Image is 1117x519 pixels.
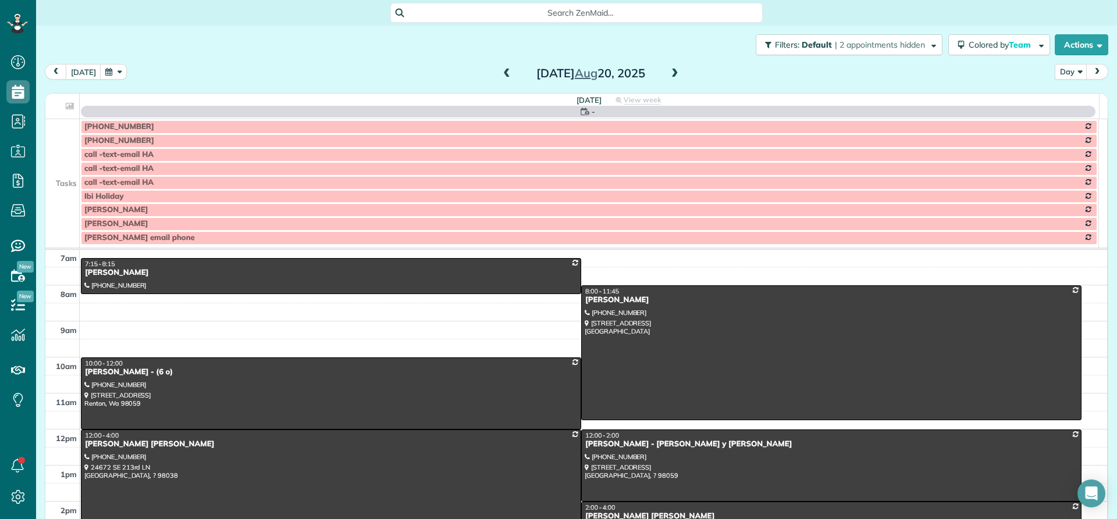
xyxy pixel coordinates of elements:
[84,178,154,187] span: call -text-email HA
[84,192,124,201] span: Ibi Holiday
[56,361,77,371] span: 10am
[84,150,154,159] span: call -text-email HA
[84,439,578,449] div: [PERSON_NAME] [PERSON_NAME]
[1086,64,1108,80] button: next
[585,431,619,439] span: 12:00 - 2:00
[84,122,154,131] span: [PHONE_NUMBER]
[85,431,119,439] span: 12:00 - 4:00
[518,67,663,80] h2: [DATE] 20, 2025
[84,205,148,214] span: [PERSON_NAME]
[802,40,833,50] span: Default
[17,261,34,273] span: New
[61,289,77,299] span: 8am
[61,253,77,263] span: 7am
[84,219,148,228] span: [PERSON_NAME]
[575,66,597,80] span: Aug
[585,439,1078,449] div: [PERSON_NAME] - [PERSON_NAME] y [PERSON_NAME]
[61,325,77,335] span: 9am
[1077,479,1105,507] div: Open Intercom Messenger
[969,40,1035,50] span: Colored by
[577,95,602,105] span: [DATE]
[585,295,1078,305] div: [PERSON_NAME]
[61,470,77,479] span: 1pm
[84,136,154,145] span: [PHONE_NUMBER]
[775,40,799,50] span: Filters:
[61,506,77,515] span: 2pm
[756,34,942,55] button: Filters: Default | 2 appointments hidden
[84,367,578,377] div: [PERSON_NAME] - (6 o)
[948,34,1050,55] button: Colored byTeam
[585,287,619,295] span: 8:00 - 11:45
[56,398,77,407] span: 11am
[624,95,661,105] span: View week
[585,503,616,511] span: 2:00 - 4:00
[45,64,67,80] button: prev
[85,260,115,268] span: 7:15 - 8:15
[66,64,101,80] button: [DATE]
[835,40,925,50] span: | 2 appointments hidden
[84,268,578,278] div: [PERSON_NAME]
[85,359,123,367] span: 10:00 - 12:00
[750,34,942,55] a: Filters: Default | 2 appointments hidden
[56,434,77,443] span: 12pm
[592,106,595,117] span: -
[84,164,154,173] span: call -text-email HA
[84,233,195,242] span: [PERSON_NAME] email phone
[17,291,34,302] span: New
[1055,34,1108,55] button: Actions
[1009,40,1033,50] span: Team
[1055,64,1087,80] button: Day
